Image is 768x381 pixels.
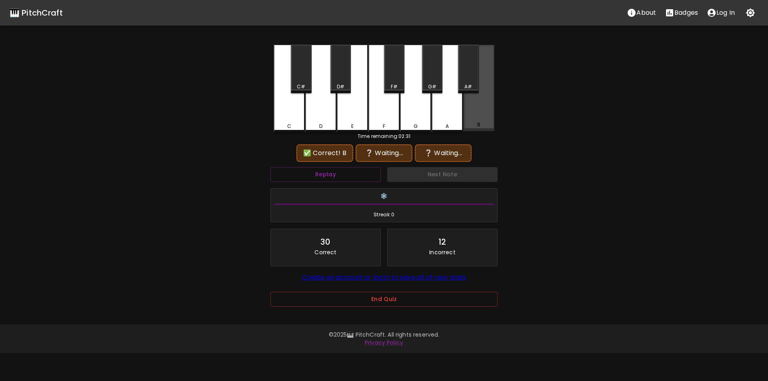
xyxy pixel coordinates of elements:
[702,5,739,21] button: account of current user
[302,273,466,282] a: Create an account or log in to save all of your stats
[428,83,436,90] div: G#
[274,133,494,140] div: Time remaining: 02:31
[419,148,468,158] div: ❔ Waiting...
[383,123,385,130] div: F
[716,8,735,18] p: Log In
[154,331,614,339] p: © 2025 🎹 PitchCraft. All rights reserved.
[320,235,330,248] div: 30
[297,83,305,90] div: C#
[270,167,381,182] button: Replay
[270,292,498,307] button: End Quiz
[319,123,322,130] div: D
[360,148,408,158] div: ❔ Waiting...
[438,235,446,248] div: 12
[287,123,291,130] div: C
[351,123,354,130] div: E
[337,83,344,90] div: D#
[300,148,349,158] div: ✅ Correct! B
[636,8,656,18] p: About
[274,211,494,219] span: Streak: 0
[477,121,480,128] div: B
[464,83,472,90] div: A#
[391,83,398,90] div: F#
[622,5,660,21] button: About
[314,248,336,256] p: Correct
[10,6,63,19] a: 🎹 PitchCraft
[660,5,702,21] button: Stats
[446,123,449,130] div: A
[365,339,403,347] a: Privacy Policy
[414,123,418,130] div: G
[274,192,494,201] h6: ❄️
[429,248,455,256] p: Incorrect
[674,8,698,18] p: Badges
